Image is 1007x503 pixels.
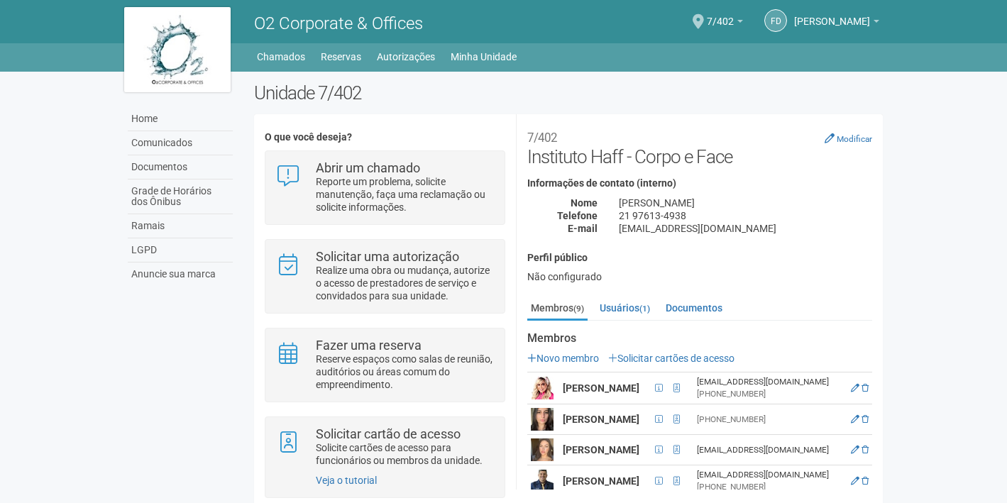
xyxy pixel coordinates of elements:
a: Minha Unidade [451,47,517,67]
div: [PHONE_NUMBER] [697,388,842,400]
div: [EMAIL_ADDRESS][DOMAIN_NAME] [697,469,842,481]
div: [PHONE_NUMBER] [697,481,842,493]
a: Modificar [825,133,872,144]
a: Excluir membro [862,445,869,455]
a: [PERSON_NAME] [794,18,879,29]
h4: O que você deseja? [265,132,505,143]
a: Excluir membro [862,414,869,424]
strong: [PERSON_NAME] [563,475,639,487]
a: Documentos [128,155,233,179]
a: Home [128,107,233,131]
h2: Instituto Haff - Corpo e Face [527,125,872,167]
img: logo.jpg [124,7,231,92]
a: Solicitar cartões de acesso [608,353,734,364]
a: LGPD [128,238,233,262]
small: (1) [639,304,650,314]
a: Fazer uma reserva Reserve espaços como salas de reunião, auditórios ou áreas comum do empreendime... [276,339,494,391]
a: Editar membro [851,383,859,393]
a: Solicitar uma autorização Realize uma obra ou mudança, autorize o acesso de prestadores de serviç... [276,250,494,302]
a: Solicitar cartão de acesso Solicite cartões de acesso para funcionários ou membros da unidade. [276,428,494,467]
small: 7/402 [527,131,557,145]
div: [EMAIL_ADDRESS][DOMAIN_NAME] [608,222,883,235]
a: Comunicados [128,131,233,155]
p: Reporte um problema, solicite manutenção, faça uma reclamação ou solicite informações. [316,175,494,214]
strong: Nome [571,197,598,209]
a: Editar membro [851,414,859,424]
strong: [PERSON_NAME] [563,444,639,455]
strong: Membros [527,332,872,345]
h4: Informações de contato (interno) [527,178,872,189]
div: [EMAIL_ADDRESS][DOMAIN_NAME] [697,444,842,456]
strong: Telefone [557,210,598,221]
strong: [PERSON_NAME] [563,382,639,394]
small: Modificar [837,134,872,144]
a: Ramais [128,214,233,238]
a: Novo membro [527,353,599,364]
a: Grade de Horários dos Ônibus [128,179,233,214]
span: 7/402 [707,2,734,27]
a: Abrir um chamado Reporte um problema, solicite manutenção, faça uma reclamação ou solicite inform... [276,162,494,214]
a: Membros(9) [527,297,588,321]
a: Autorizações [377,47,435,67]
p: Solicite cartões de acesso para funcionários ou membros da unidade. [316,441,494,467]
img: user.png [531,438,554,461]
a: Excluir membro [862,476,869,486]
a: Chamados [257,47,305,67]
p: Reserve espaços como salas de reunião, auditórios ou áreas comum do empreendimento. [316,353,494,391]
strong: Fazer uma reserva [316,338,422,353]
a: Editar membro [851,445,859,455]
strong: Solicitar cartão de acesso [316,426,461,441]
div: [PHONE_NUMBER] [697,414,842,426]
strong: Abrir um chamado [316,160,420,175]
a: Editar membro [851,476,859,486]
div: 21 97613-4938 [608,209,883,222]
strong: Solicitar uma autorização [316,249,459,264]
a: Fd [764,9,787,32]
span: O2 Corporate & Offices [254,13,423,33]
h4: Perfil público [527,253,872,263]
img: user.png [531,408,554,431]
img: user.png [531,470,554,492]
div: Não configurado [527,270,872,283]
p: Realize uma obra ou mudança, autorize o acesso de prestadores de serviço e convidados para sua un... [316,264,494,302]
div: [EMAIL_ADDRESS][DOMAIN_NAME] [697,376,842,388]
img: user.png [531,377,554,399]
strong: [PERSON_NAME] [563,414,639,425]
span: Fabio da Costa Carvalho [794,2,870,27]
a: Excluir membro [862,383,869,393]
a: Reservas [321,47,361,67]
strong: E-mail [568,223,598,234]
small: (9) [573,304,584,314]
a: 7/402 [707,18,743,29]
a: Documentos [662,297,726,319]
a: Anuncie sua marca [128,262,233,286]
h2: Unidade 7/402 [254,82,884,104]
div: [PERSON_NAME] [608,197,883,209]
a: Usuários(1) [596,297,654,319]
a: Veja o tutorial [316,475,377,486]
